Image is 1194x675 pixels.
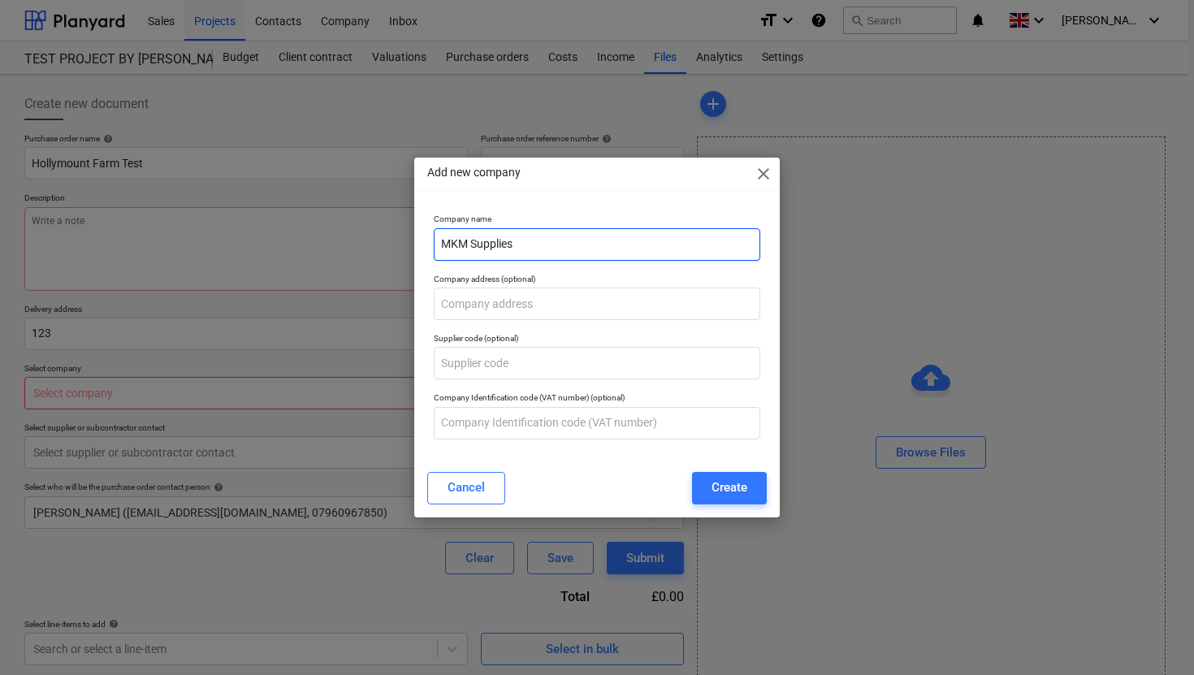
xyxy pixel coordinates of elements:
[427,472,505,504] button: Cancel
[434,288,760,320] input: Company address
[434,228,760,261] input: Company name
[434,347,760,379] input: Supplier code
[427,164,521,181] p: Add new company
[712,477,747,498] div: Create
[1113,597,1194,675] iframe: Chat Widget
[692,472,767,504] button: Create
[434,333,760,347] p: Supplier code (optional)
[434,407,760,439] input: Company Identification code (VAT number)
[448,477,485,498] div: Cancel
[434,274,760,288] p: Company address (optional)
[434,392,760,406] p: Company Identification code (VAT number) (optional)
[434,214,760,227] p: Company name
[754,164,773,184] span: close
